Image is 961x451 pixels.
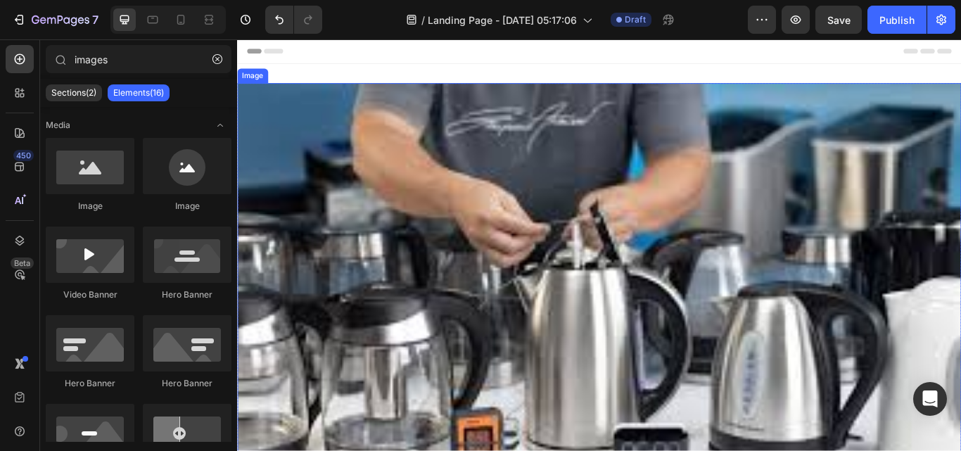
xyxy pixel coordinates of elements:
[46,288,134,301] div: Video Banner
[143,288,231,301] div: Hero Banner
[11,258,34,269] div: Beta
[92,11,98,28] p: 7
[51,87,96,99] p: Sections(2)
[209,114,231,136] span: Toggle open
[827,14,851,26] span: Save
[625,13,646,26] span: Draft
[46,119,70,132] span: Media
[46,377,134,390] div: Hero Banner
[867,6,927,34] button: Publish
[6,6,105,34] button: 7
[421,13,425,27] span: /
[46,200,134,212] div: Image
[13,150,34,161] div: 450
[237,39,961,451] iframe: Design area
[265,6,322,34] div: Undo/Redo
[143,377,231,390] div: Hero Banner
[879,13,915,27] div: Publish
[46,45,231,73] input: Search Sections & Elements
[815,6,862,34] button: Save
[913,382,947,416] div: Open Intercom Messenger
[113,87,164,99] p: Elements(16)
[143,200,231,212] div: Image
[428,13,577,27] span: Landing Page - [DATE] 05:17:06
